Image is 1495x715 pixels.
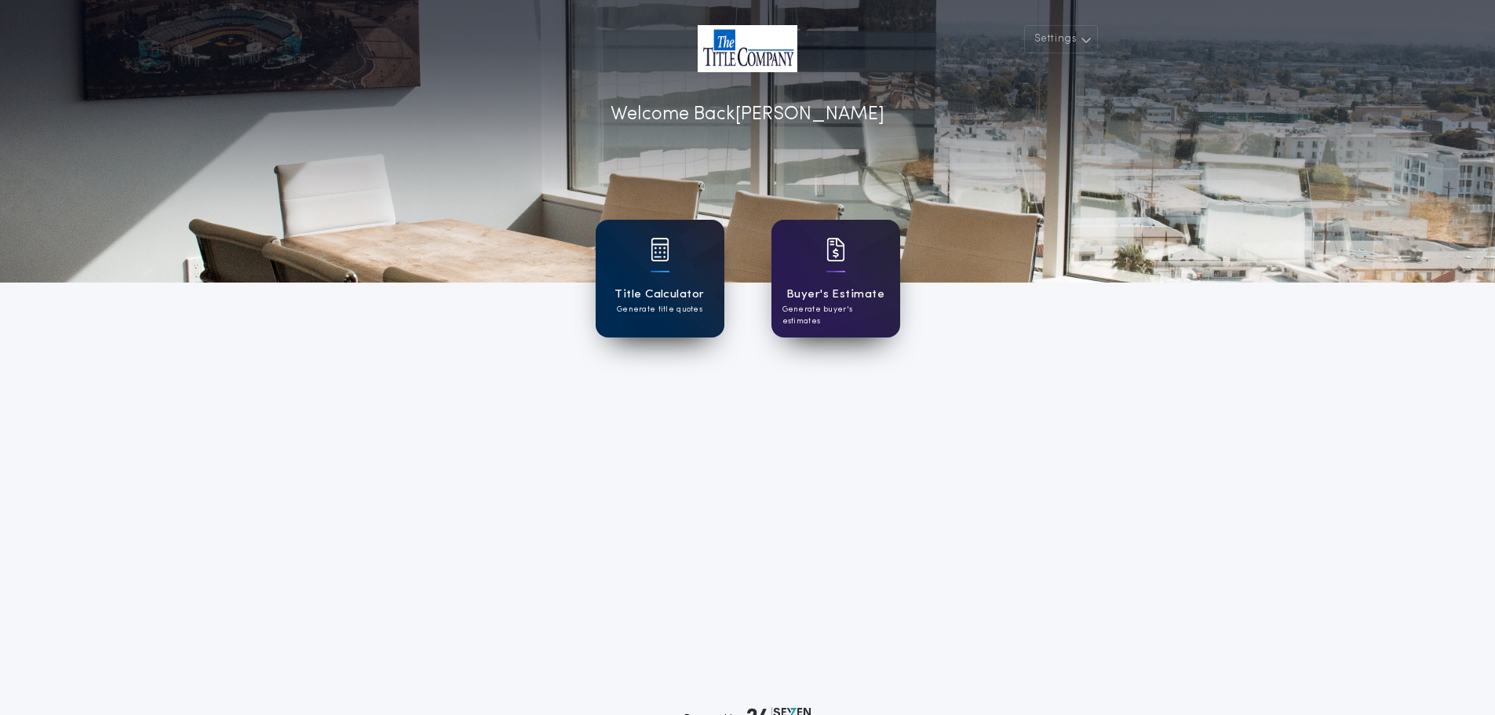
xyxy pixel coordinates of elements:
button: Settings [1024,25,1098,53]
a: card iconTitle CalculatorGenerate title quotes [596,220,724,337]
p: Generate title quotes [617,304,702,316]
img: account-logo [698,25,797,72]
p: Generate buyer's estimates [782,304,889,327]
h1: Title Calculator [614,286,704,304]
p: Welcome Back [PERSON_NAME] [611,100,884,129]
h1: Buyer's Estimate [786,286,884,304]
img: card icon [826,238,845,261]
img: card icon [651,238,669,261]
a: card iconBuyer's EstimateGenerate buyer's estimates [771,220,900,337]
